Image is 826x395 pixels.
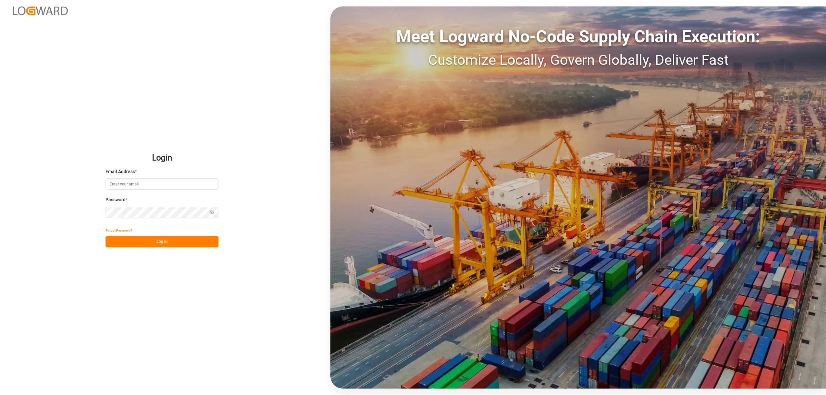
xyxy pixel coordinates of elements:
span: Email Address [106,168,135,175]
input: Enter your email [106,178,218,190]
div: Meet Logward No-Code Supply Chain Execution: [330,24,826,49]
h2: Login [106,148,218,168]
img: Logward_new_orange.png [13,6,68,15]
button: Log In [106,236,218,247]
button: Forgot Password? [106,225,132,236]
span: Password [106,196,126,203]
div: Customize Locally, Govern Globally, Deliver Fast [330,49,826,71]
